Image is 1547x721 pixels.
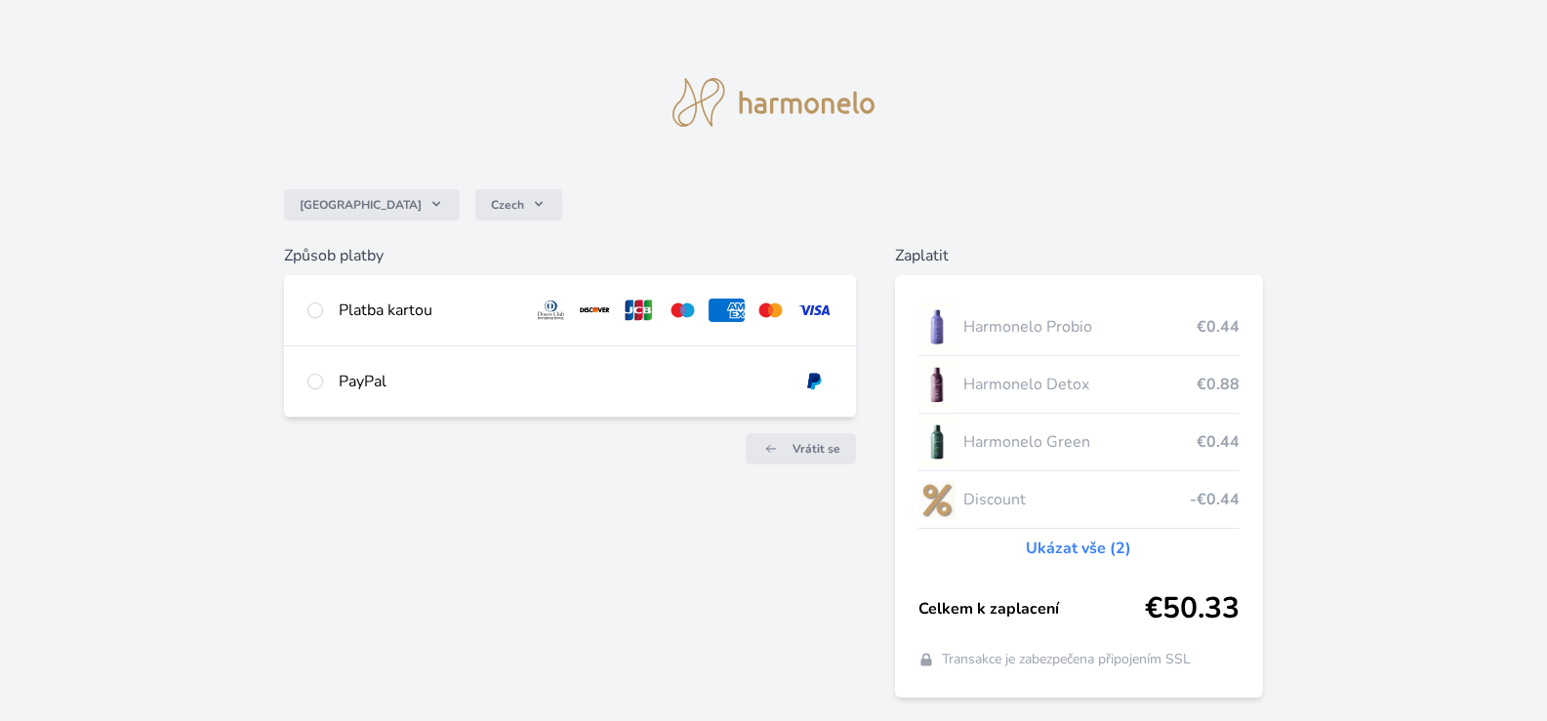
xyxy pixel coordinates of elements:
[793,441,840,457] span: Vrátit se
[963,315,1197,339] span: Harmonelo Probio
[895,244,1263,267] h6: Zaplatit
[709,299,745,322] img: amex.svg
[1190,488,1240,511] span: -€0.44
[1197,373,1240,396] span: €0.88
[963,488,1190,511] span: Discount
[1026,537,1131,560] a: Ukázat vše (2)
[918,597,1145,621] span: Celkem k zaplacení
[963,373,1197,396] span: Harmonelo Detox
[533,299,569,322] img: diners.svg
[918,418,956,466] img: CLEAN_GREEN_se_stinem_x-lo.jpg
[665,299,701,322] img: maestro.svg
[475,189,562,220] button: Czech
[746,433,856,464] a: Vrátit se
[577,299,613,322] img: discover.svg
[621,299,657,322] img: jcb.svg
[918,302,956,351] img: CLEAN_PROBIO_se_stinem_x-lo.jpg
[963,430,1197,454] span: Harmonelo Green
[942,650,1191,669] span: Transakce je zabezpečena připojením SSL
[1197,315,1240,339] span: €0.44
[339,299,518,322] div: Platba kartou
[1197,430,1240,454] span: €0.44
[284,189,460,220] button: [GEOGRAPHIC_DATA]
[918,360,956,409] img: DETOX_se_stinem_x-lo.jpg
[753,299,789,322] img: mc.svg
[672,78,875,127] img: logo.svg
[300,197,422,213] span: [GEOGRAPHIC_DATA]
[796,299,833,322] img: visa.svg
[284,244,856,267] h6: Způsob platby
[339,370,781,393] div: PayPal
[918,475,956,524] img: discount-lo.png
[491,197,524,213] span: Czech
[1145,591,1240,626] span: €50.33
[796,370,833,393] img: paypal.svg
